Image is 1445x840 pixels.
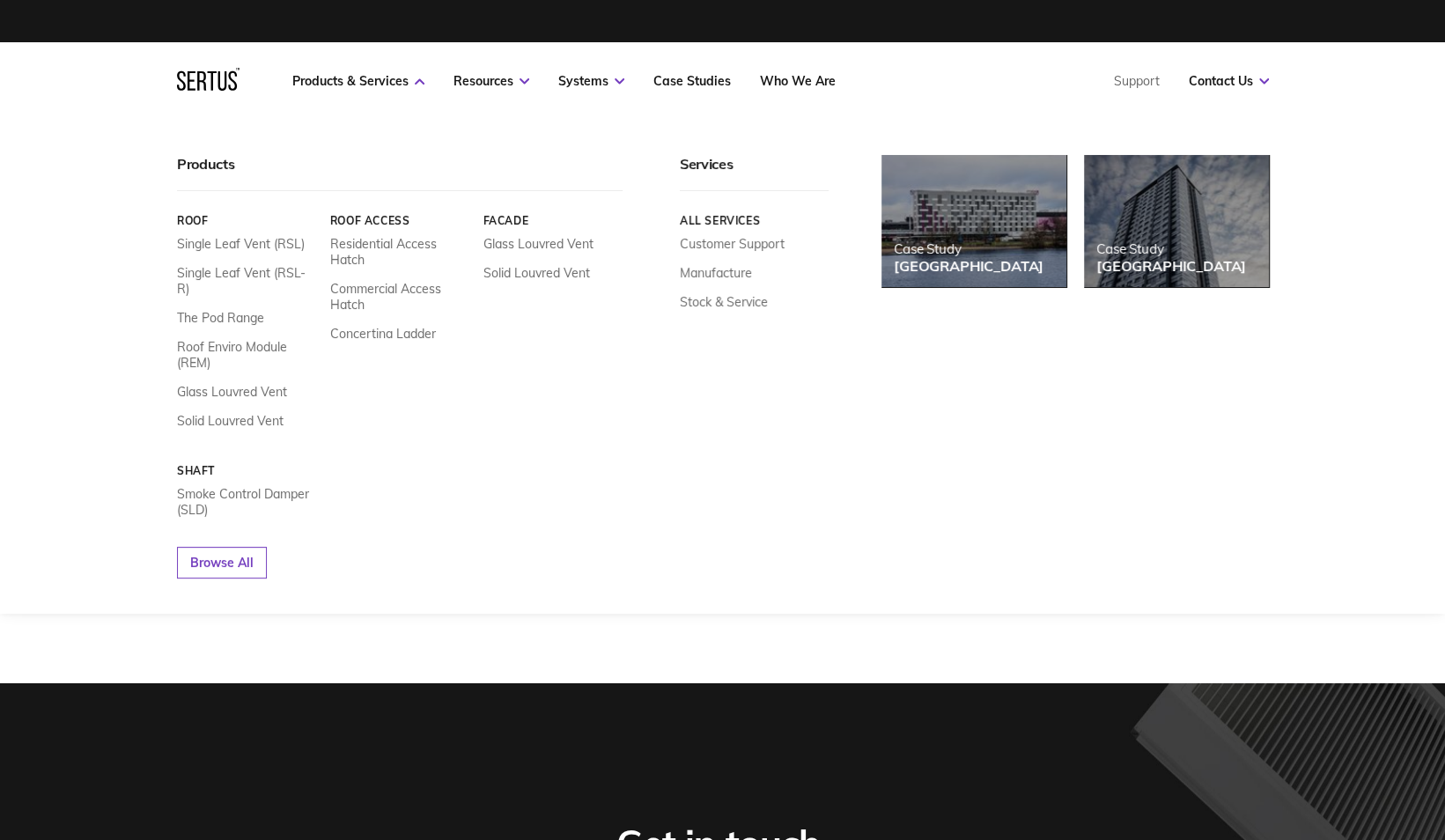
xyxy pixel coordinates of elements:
[1189,73,1269,89] a: Contact Us
[680,155,829,191] div: Services
[453,73,529,89] a: Resources
[680,214,829,227] a: All services
[177,547,267,578] a: Browse All
[760,73,836,89] a: Who We Are
[680,294,768,310] a: Stock & Service
[1357,755,1445,840] iframe: Chat Widget
[177,265,317,297] a: Single Leaf Vent (RSL-R)
[881,155,1066,287] a: Case Study[GEOGRAPHIC_DATA]
[894,240,1043,257] div: Case Study
[1114,73,1160,89] a: Support
[329,236,469,268] a: Residential Access Hatch
[894,257,1043,275] div: [GEOGRAPHIC_DATA]
[177,384,287,400] a: Glass Louvred Vent
[329,326,435,342] a: Concertina Ladder
[177,236,305,252] a: Single Leaf Vent (RSL)
[680,265,752,281] a: Manufacture
[1096,240,1246,257] div: Case Study
[177,155,623,191] div: Products
[1096,257,1246,275] div: [GEOGRAPHIC_DATA]
[177,464,317,477] a: Shaft
[177,339,317,371] a: Roof Enviro Module (REM)
[680,236,785,252] a: Customer Support
[177,486,317,518] a: Smoke Control Damper (SLD)
[1084,155,1269,287] a: Case Study[GEOGRAPHIC_DATA]
[292,73,424,89] a: Products & Services
[483,236,593,252] a: Glass Louvred Vent
[177,214,317,227] a: Roof
[177,310,264,326] a: The Pod Range
[329,214,469,227] a: Roof Access
[558,73,624,89] a: Systems
[329,281,469,313] a: Commercial Access Hatch
[177,413,284,429] a: Solid Louvred Vent
[483,265,589,281] a: Solid Louvred Vent
[653,73,731,89] a: Case Studies
[483,214,623,227] a: Facade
